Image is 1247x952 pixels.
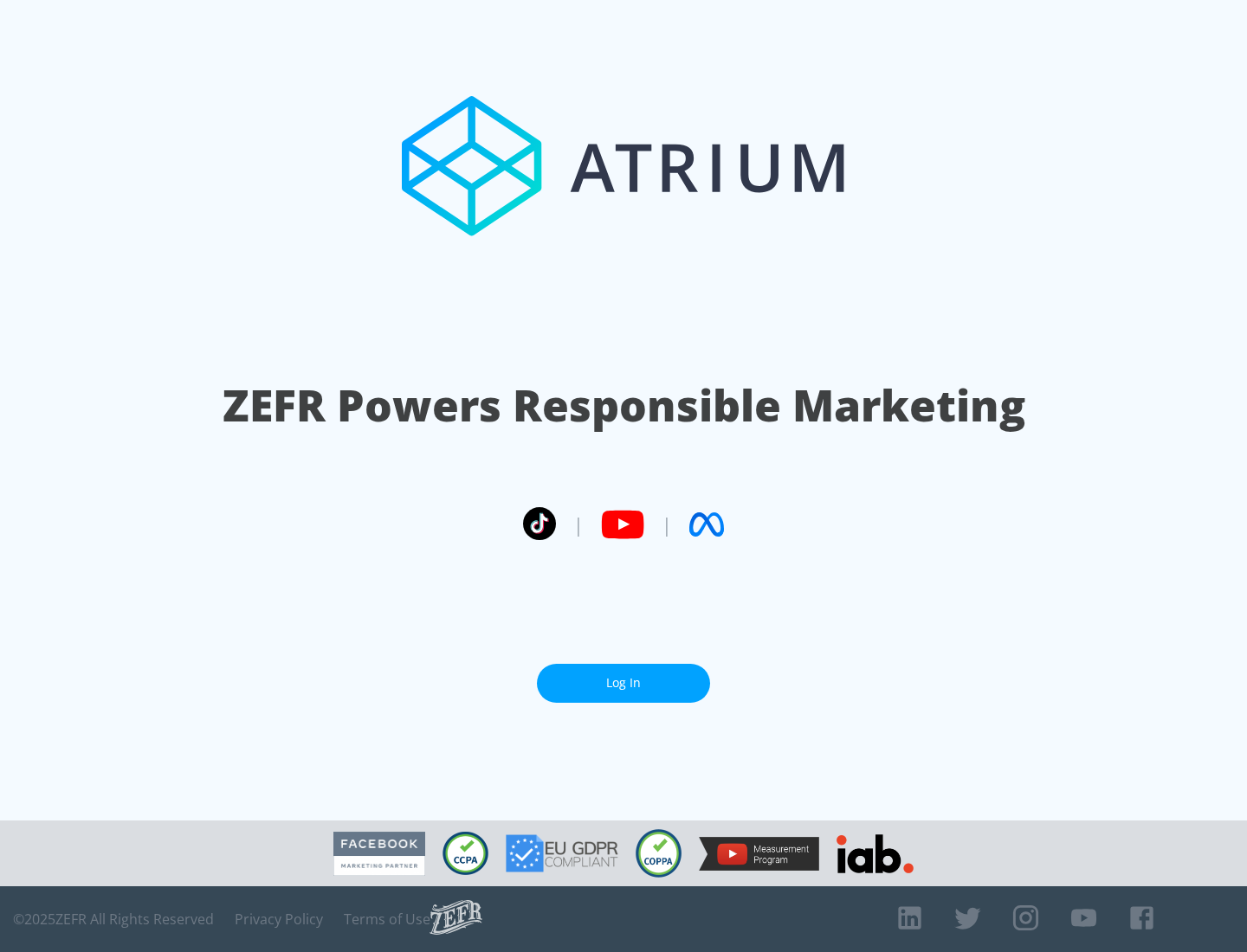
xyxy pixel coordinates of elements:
a: Log In [537,664,710,703]
span: © 2025 ZEFR All Rights Reserved [13,910,214,928]
span: | [662,511,672,537]
img: GDPR Compliant [506,834,618,872]
img: COPPA Compliant [636,829,682,878]
h1: ZEFR Powers Responsible Marketing [223,376,1025,435]
a: Terms of Use [344,910,430,928]
img: YouTube Measurement Program [699,837,819,871]
img: CCPA Compliant [443,832,488,875]
img: IAB [837,834,914,873]
img: Facebook Marketing Partner [333,832,425,876]
a: Privacy Policy [235,910,323,928]
span: | [573,511,584,537]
